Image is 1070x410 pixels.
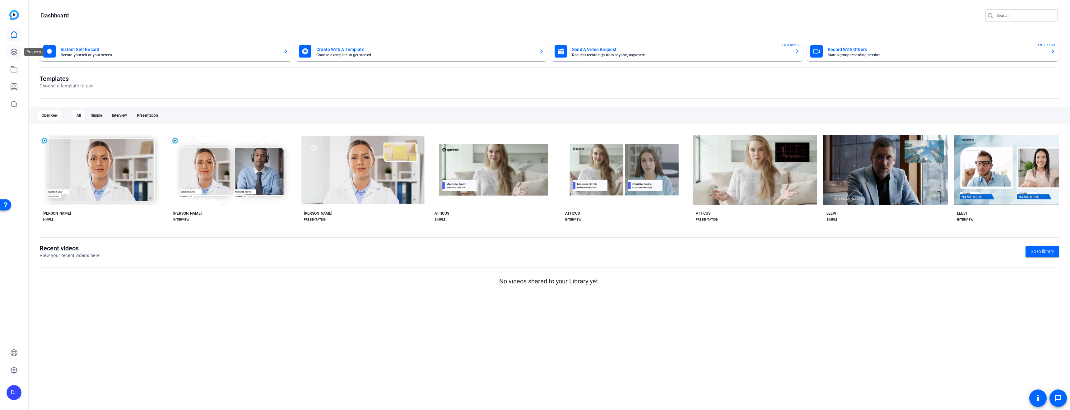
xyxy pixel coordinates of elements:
p: Choose a template to use [40,82,93,90]
a: Go to library [1026,246,1059,257]
h1: Templates [40,75,93,82]
div: PRESENTATION [304,217,326,222]
mat-icon: accessibility [1034,394,1042,402]
div: [PERSON_NAME] [304,211,332,216]
span: Go to library [1030,248,1054,255]
div: Simple [87,110,106,120]
div: All [73,110,85,120]
div: INTERVIEW [957,217,973,222]
mat-card-title: Record With Others [828,46,1045,53]
button: Instant Self RecordRecord yourself or your screen [40,41,292,61]
button: Send A Video RequestRequest recordings from anyone, anywhereENTERPRISE [551,41,803,61]
h1: Recent videos [40,245,100,252]
div: DL [7,385,21,400]
mat-card-title: Instant Self Record [61,46,278,53]
div: Presentation [133,110,162,120]
div: LEEVI [826,211,836,216]
div: INTERVIEW [565,217,581,222]
button: Create With A TemplateChoose a template to get started [295,41,548,61]
span: ENTERPRISE [1038,43,1056,47]
mat-card-title: Send A Video Request [572,46,790,53]
p: No videos shared to your Library yet. [40,277,1059,286]
mat-card-subtitle: Start a group recording session [828,53,1045,57]
mat-card-title: Create With A Template [316,46,534,53]
div: Interview [108,110,131,120]
div: [PERSON_NAME] [43,211,71,216]
input: Search [997,12,1053,19]
div: SIMPLE [826,217,837,222]
img: blue-gradient.svg [9,10,19,20]
p: View your recent videos here [40,252,100,259]
div: PRESENTATION [696,217,718,222]
div: [PERSON_NAME] [173,211,202,216]
div: SIMPLE [435,217,445,222]
div: INTERVIEW [173,217,189,222]
div: LEEVI [957,211,967,216]
mat-card-subtitle: Request recordings from anyone, anywhere [572,53,790,57]
div: OpenReel [38,110,61,120]
mat-icon: message [1054,394,1062,402]
div: ATTICUS [565,211,580,216]
span: ENTERPRISE [782,43,800,47]
div: Projects [24,48,44,56]
h1: Dashboard [41,12,69,19]
div: ATTICUS [435,211,449,216]
div: ATTICUS [696,211,710,216]
mat-card-subtitle: Choose a template to get started [316,53,534,57]
button: Record With OthersStart a group recording sessionENTERPRISE [807,41,1059,61]
mat-card-subtitle: Record yourself or your screen [61,53,278,57]
div: SIMPLE [43,217,53,222]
